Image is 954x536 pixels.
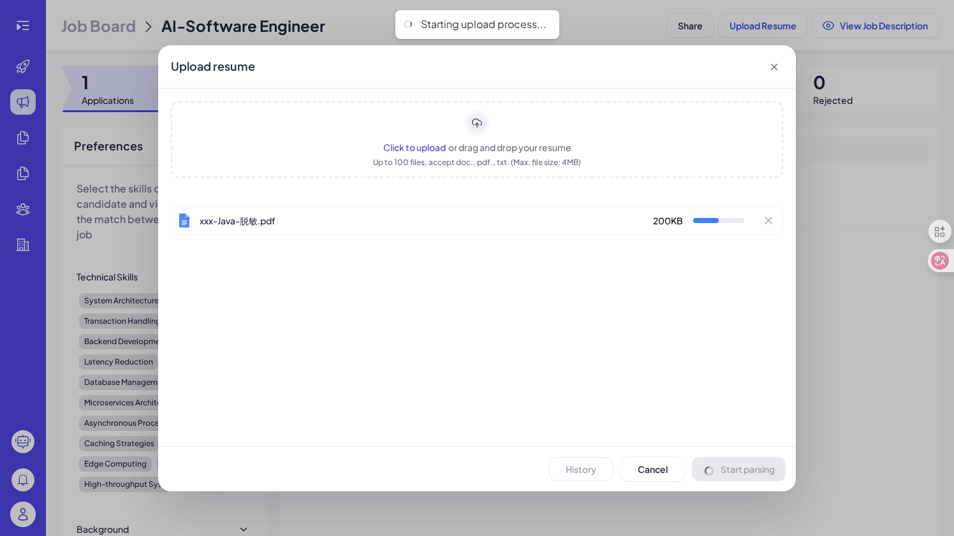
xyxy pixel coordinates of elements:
button: Cancel [620,457,684,481]
button: Remove file [760,212,777,229]
div: Upload resume [171,57,255,75]
div: Up to 100 files, accept doc., pdf., txt. (Max. file size: 4MB) [373,156,581,169]
div: Upload area [171,101,783,178]
span: Cancel [638,463,668,475]
div: xxx-Java-脱敏.pdf [200,214,653,227]
div: Starting upload process... [421,18,547,31]
div: 200 KB [653,214,683,227]
span: or drag and drop your resume [448,141,571,153]
span: Click to upload [383,141,446,153]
